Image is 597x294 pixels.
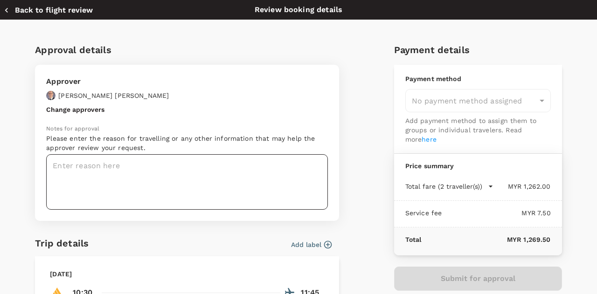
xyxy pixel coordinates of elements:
[421,235,550,244] p: MYR 1,269.50
[442,208,550,218] p: MYR 7.50
[405,116,551,144] p: Add payment method to assign them to groups or individual travelers. Read more
[46,134,328,152] p: Please enter the reason for travelling or any other information that may help the approver review...
[46,106,104,113] button: Change approvers
[405,161,551,171] p: Price summary
[405,74,551,83] p: Payment method
[291,240,332,249] button: Add label
[255,4,342,15] p: Review booking details
[58,91,169,100] p: [PERSON_NAME] [PERSON_NAME]
[46,76,169,87] p: Approver
[422,136,437,143] a: here
[493,182,551,191] p: MYR 1,262.00
[405,182,482,191] p: Total fare (2 traveller(s))
[4,6,93,15] button: Back to flight review
[46,124,328,134] p: Notes for approval
[405,208,442,218] p: Service fee
[50,269,72,279] p: [DATE]
[46,91,56,100] img: avatar-674847d4c54d2.jpeg
[405,182,493,191] button: Total fare (2 traveller(s))
[35,42,339,57] h6: Approval details
[405,235,422,244] p: Total
[35,236,89,251] h6: Trip details
[405,89,551,112] div: No payment method assigned
[394,42,562,57] h6: Payment details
